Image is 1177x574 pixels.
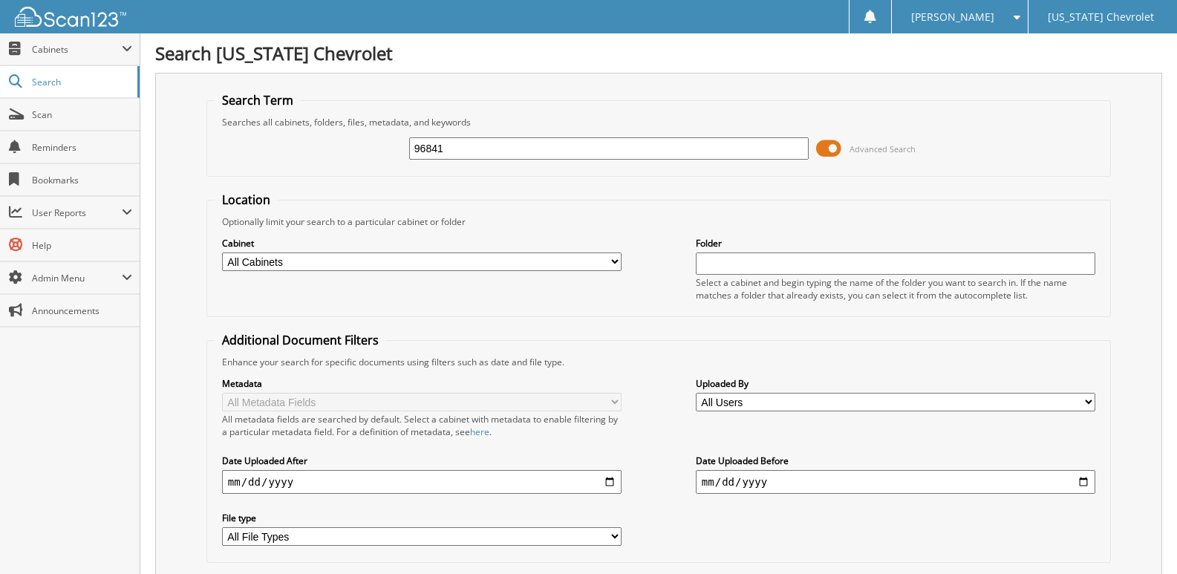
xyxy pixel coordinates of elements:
[32,304,132,317] span: Announcements
[32,43,122,56] span: Cabinets
[696,454,1095,467] label: Date Uploaded Before
[222,512,622,524] label: File type
[222,454,622,467] label: Date Uploaded After
[222,237,622,250] label: Cabinet
[696,470,1095,494] input: end
[696,377,1095,390] label: Uploaded By
[215,332,386,348] legend: Additional Document Filters
[470,425,489,438] a: here
[696,276,1095,301] div: Select a cabinet and begin typing the name of the folder you want to search in. If the name match...
[1048,13,1154,22] span: [US_STATE] Chevrolet
[222,377,622,390] label: Metadata
[32,141,132,154] span: Reminders
[911,13,994,22] span: [PERSON_NAME]
[215,192,278,208] legend: Location
[215,356,1103,368] div: Enhance your search for specific documents using filters such as date and file type.
[15,7,126,27] img: scan123-logo-white.svg
[222,413,622,438] div: All metadata fields are searched by default. Select a cabinet with metadata to enable filtering b...
[696,237,1095,250] label: Folder
[222,470,622,494] input: start
[32,174,132,186] span: Bookmarks
[1103,503,1177,574] iframe: Chat Widget
[850,143,916,154] span: Advanced Search
[32,272,122,284] span: Admin Menu
[32,108,132,121] span: Scan
[215,215,1103,228] div: Optionally limit your search to a particular cabinet or folder
[215,116,1103,128] div: Searches all cabinets, folders, files, metadata, and keywords
[32,239,132,252] span: Help
[32,206,122,219] span: User Reports
[155,41,1162,65] h1: Search [US_STATE] Chevrolet
[32,76,130,88] span: Search
[215,92,301,108] legend: Search Term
